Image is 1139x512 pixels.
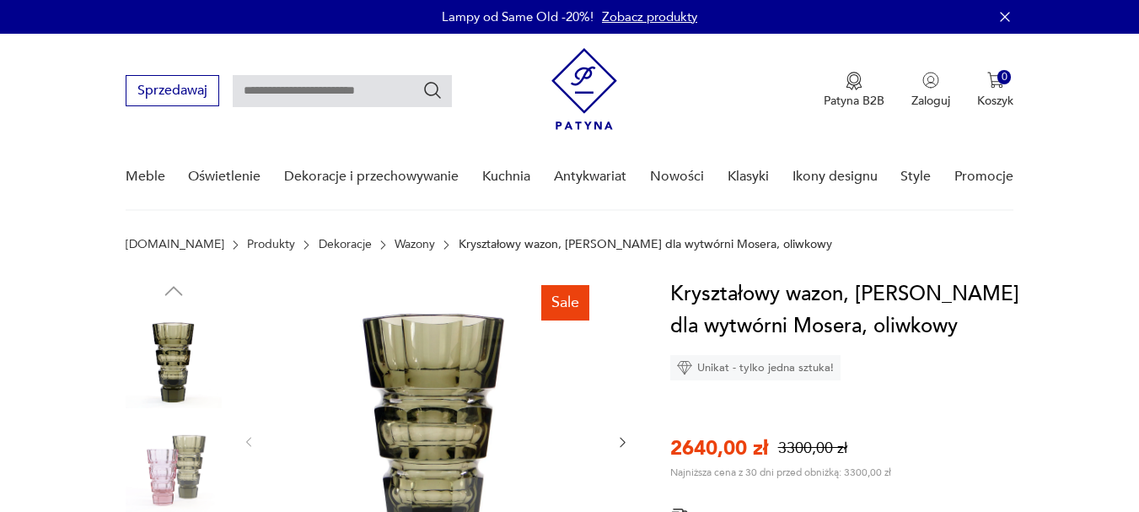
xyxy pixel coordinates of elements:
[977,72,1013,109] button: 0Koszyk
[442,8,594,25] p: Lampy od Same Old -20%!
[459,238,832,251] p: Kryształowy wazon, [PERSON_NAME] dla wytwórni Mosera, oliwkowy
[954,144,1013,209] a: Promocje
[778,438,847,459] p: 3300,00 zł
[900,144,931,209] a: Style
[126,144,165,209] a: Meble
[126,312,222,408] img: Zdjęcie produktu Kryształowy wazon, J. Hoffmann dla wytwórni Mosera, oliwkowy
[670,278,1026,342] h1: Kryształowy wazon, [PERSON_NAME] dla wytwórni Mosera, oliwkowy
[650,144,704,209] a: Nowości
[824,93,884,109] p: Patyna B2B
[677,360,692,375] img: Ikona diamentu
[188,144,261,209] a: Oświetlenie
[987,72,1004,89] img: Ikona koszyka
[551,48,617,130] img: Patyna - sklep z meblami i dekoracjami vintage
[395,238,435,251] a: Wazony
[319,238,372,251] a: Dekoracje
[422,80,443,100] button: Szukaj
[541,285,589,321] div: Sale
[728,144,769,209] a: Klasyki
[482,144,530,209] a: Kuchnia
[670,355,841,380] div: Unikat - tylko jedna sztuka!
[922,72,939,89] img: Ikonka użytkownika
[126,75,219,106] button: Sprzedawaj
[247,238,295,251] a: Produkty
[792,144,878,209] a: Ikony designu
[997,70,1012,84] div: 0
[670,466,891,479] p: Najniższa cena z 30 dni przed obniżką: 3300,00 zł
[670,434,768,462] p: 2640,00 zł
[977,93,1013,109] p: Koszyk
[126,86,219,98] a: Sprzedawaj
[602,8,697,25] a: Zobacz produkty
[554,144,626,209] a: Antykwariat
[284,144,459,209] a: Dekoracje i przechowywanie
[824,72,884,109] button: Patyna B2B
[846,72,862,90] img: Ikona medalu
[911,72,950,109] button: Zaloguj
[126,238,224,251] a: [DOMAIN_NAME]
[824,72,884,109] a: Ikona medaluPatyna B2B
[911,93,950,109] p: Zaloguj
